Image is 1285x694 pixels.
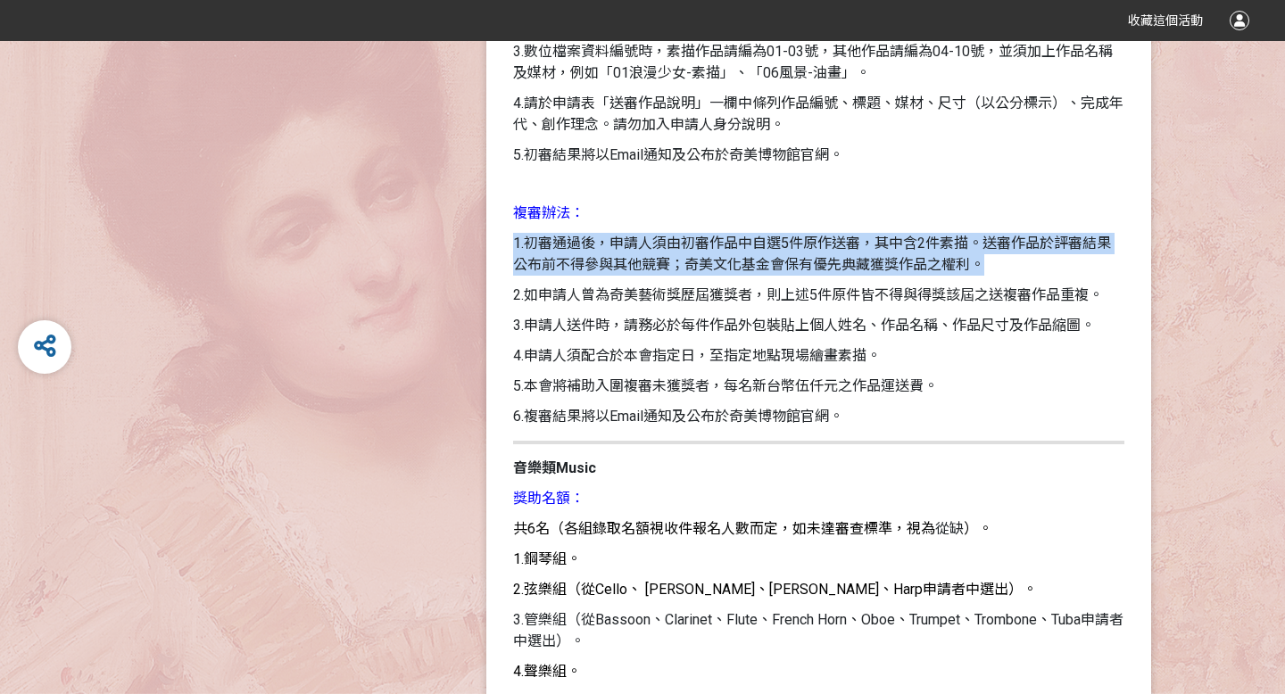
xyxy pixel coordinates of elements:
span: 1.鋼琴組。 [513,550,581,567]
span: 共6名（各組錄取名額視收件報名人數而定，如未達審查標準，視為 [513,520,935,537]
span: 5.初審結果將以Email通知及公布於奇美博物館官網。 [513,146,843,163]
span: 5.本會將補助入圍複審未獲獎者，每名新台幣伍仟元之作品運送費。 [513,377,938,394]
span: 獎助名額： [513,490,584,507]
span: 2.弦樂組（從Cello、 [PERSON_NAME]、[PERSON_NAME]、Harp申請者中選出）。 [513,581,1037,598]
strong: 音樂類Music [513,459,596,476]
span: 3.管樂組（從Bassoon、Clarinet、Flute、French Horn、Oboe、Trumpet、Trombone、Tuba申請者中選出）。 [513,611,1123,649]
span: 複審辦法： [513,204,584,221]
span: 從缺 [935,520,964,537]
span: 4.聲樂組。 [513,663,581,680]
span: 4.申請人須配合於本會指定日，至指定地點現場繪畫素描。 [513,347,881,364]
span: ）。 [964,520,992,537]
span: 6.複審結果將以Email通知及公布於奇美博物館官網。 [513,408,843,425]
span: 2.如申請人曾為奇美藝術獎歷屆獲獎者，則上述5件原件皆不得與得獎該屆之送複審作品重複。 [513,286,1103,303]
span: 3.申請人送件時，請務必於每件作品外包裝貼上個人姓名、作品名稱、作品尺寸及作品縮圖。 [513,317,1095,334]
span: 收藏這個活動 [1128,13,1203,28]
span: 3.數位檔案資料編號時，素描作品請編為01-03號，其他作品請編為04-10號，並須加上作品名稱及媒材，例如「01浪漫少女-素描」、「06風景-油畫」。 [513,43,1113,81]
span: 1.初審通過後，申請人須由初審作品中自選5件原作送審，其中含2件素描。送審作品於評審結果公布前不得參與其他競賽；奇美文化基金會保有優先典藏獲獎作品之權利。 [513,235,1111,273]
span: 4.請於申請表「送審作品說明」一欄中條列作品編號、標題、媒材、尺寸（以公分標示）、完成年代、創作理念。請勿加入申請人身分說明。 [513,95,1123,133]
